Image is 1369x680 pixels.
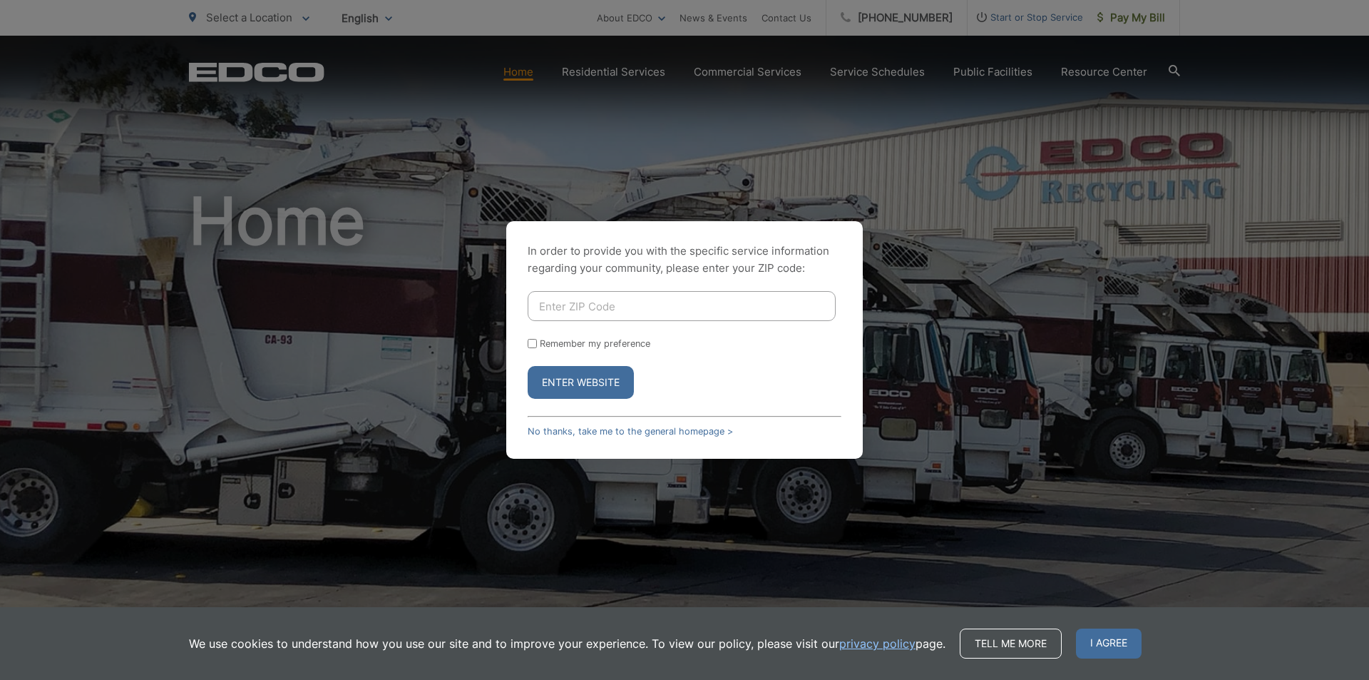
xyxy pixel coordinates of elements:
p: We use cookies to understand how you use our site and to improve your experience. To view our pol... [189,635,945,652]
a: privacy policy [839,635,916,652]
label: Remember my preference [540,338,650,349]
p: In order to provide you with the specific service information regarding your community, please en... [528,243,841,277]
a: Tell me more [960,629,1062,659]
span: I agree [1076,629,1142,659]
a: No thanks, take me to the general homepage > [528,426,733,437]
button: Enter Website [528,366,634,399]
input: Enter ZIP Code [528,291,836,321]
